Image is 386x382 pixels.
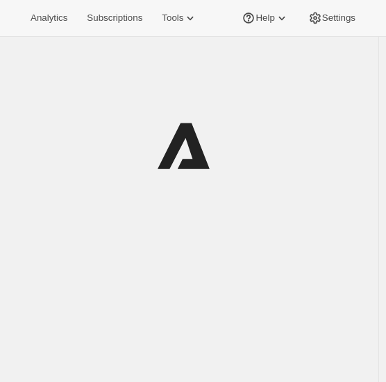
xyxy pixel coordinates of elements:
[78,8,151,28] button: Subscriptions
[322,12,355,24] span: Settings
[22,8,76,28] button: Analytics
[233,8,296,28] button: Help
[255,12,274,24] span: Help
[31,12,67,24] span: Analytics
[300,8,364,28] button: Settings
[153,8,205,28] button: Tools
[162,12,183,24] span: Tools
[87,12,142,24] span: Subscriptions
